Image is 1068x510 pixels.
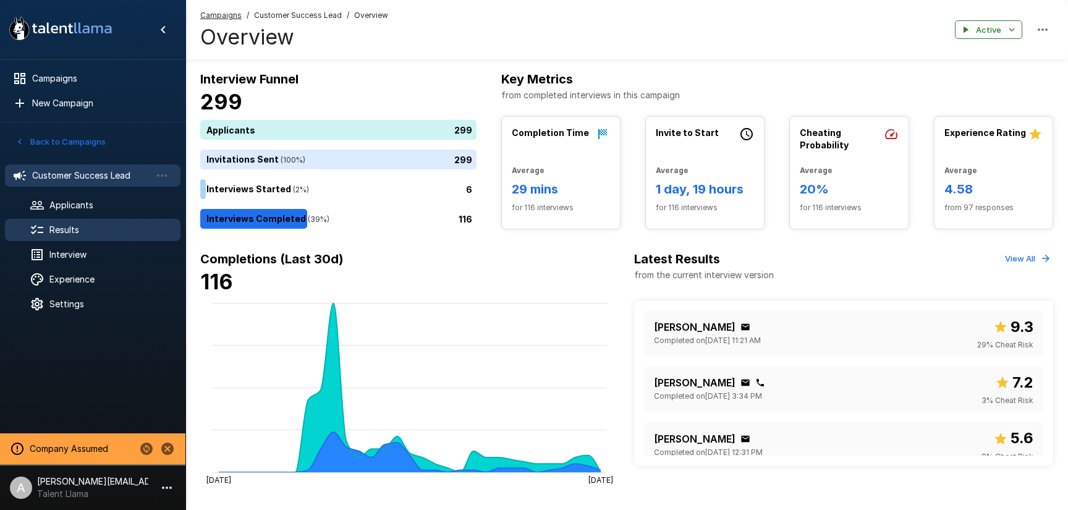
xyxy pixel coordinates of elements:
b: 116 [200,269,233,294]
p: 299 [454,124,472,137]
b: Average [944,166,977,175]
tspan: [DATE] [206,475,231,484]
span: from 97 responses [944,202,1043,214]
div: Click to copy [740,434,750,444]
h6: 29 mins [512,179,610,199]
span: Customer Success Lead [254,9,342,22]
b: Completion Time [512,127,589,138]
b: 7.2 [1012,373,1033,391]
span: / [347,9,349,22]
span: for 116 interviews [800,202,898,214]
p: 116 [459,213,472,226]
p: from the current interview version [634,269,774,281]
b: Completions (Last 30d) [200,252,344,266]
b: Average [512,166,545,175]
b: Experience Rating [944,127,1026,138]
p: from completed interviews in this campaign [501,89,1053,101]
b: 9.3 [1011,318,1033,336]
b: 5.6 [1011,429,1033,447]
span: Completed on [DATE] 12:31 PM [654,446,763,459]
span: for 116 interviews [512,202,610,214]
span: Overall score out of 10 [995,371,1033,394]
tspan: [DATE] [588,475,613,484]
span: for 116 interviews [656,202,754,214]
h4: Overview [200,24,388,50]
b: 299 [200,89,242,114]
span: Overall score out of 10 [993,427,1033,450]
button: View All [1002,249,1053,268]
span: / [247,9,249,22]
span: 8 % Cheat Risk [981,451,1033,463]
div: Click to copy [740,322,750,332]
h6: 20% [800,179,898,199]
p: 6 [466,183,472,196]
p: [PERSON_NAME] [654,431,735,446]
span: Completed on [DATE] 3:34 PM [654,390,762,402]
button: Active [955,20,1022,40]
b: Key Metrics [501,72,573,87]
b: Cheating Probability [800,127,849,150]
span: Overall score out of 10 [993,315,1033,339]
span: Overview [354,9,388,22]
span: 29 % Cheat Risk [977,339,1033,351]
p: 299 [454,153,472,166]
u: Campaigns [200,11,242,20]
p: [PERSON_NAME] [654,375,735,390]
p: [PERSON_NAME] [654,320,735,334]
b: Invite to Start [656,127,719,138]
b: Average [800,166,833,175]
h6: 1 day, 19 hours [656,179,754,199]
h6: 4.58 [944,179,1043,199]
b: Average [656,166,689,175]
b: Latest Results [634,252,720,266]
div: Click to copy [755,378,765,388]
span: 3 % Cheat Risk [981,394,1033,407]
b: Interview Funnel [200,72,299,87]
span: Completed on [DATE] 11:21 AM [654,334,761,347]
div: Click to copy [740,378,750,388]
